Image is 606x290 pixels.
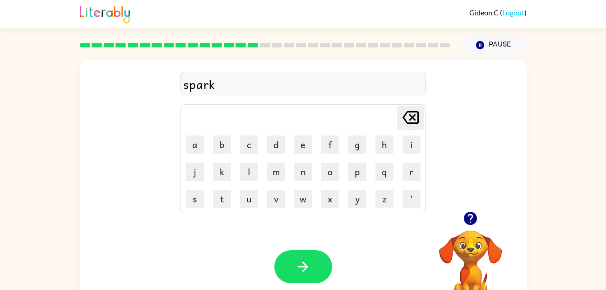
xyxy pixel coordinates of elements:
[186,163,204,181] button: j
[375,136,393,154] button: h
[375,163,393,181] button: q
[321,163,339,181] button: o
[469,8,527,17] div: ( )
[461,35,527,56] button: Pause
[80,4,130,23] img: Literably
[240,190,258,208] button: u
[186,136,204,154] button: a
[267,163,285,181] button: m
[267,136,285,154] button: d
[294,136,312,154] button: e
[402,136,421,154] button: i
[267,190,285,208] button: v
[213,136,231,154] button: b
[348,136,366,154] button: g
[348,190,366,208] button: y
[402,163,421,181] button: r
[502,8,524,17] a: Logout
[213,163,231,181] button: k
[469,8,500,17] span: Gideon C
[321,190,339,208] button: x
[240,136,258,154] button: c
[375,190,393,208] button: z
[240,163,258,181] button: l
[321,136,339,154] button: f
[348,163,366,181] button: p
[186,190,204,208] button: s
[294,163,312,181] button: n
[294,190,312,208] button: w
[213,190,231,208] button: t
[183,75,423,94] div: spark
[402,190,421,208] button: '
